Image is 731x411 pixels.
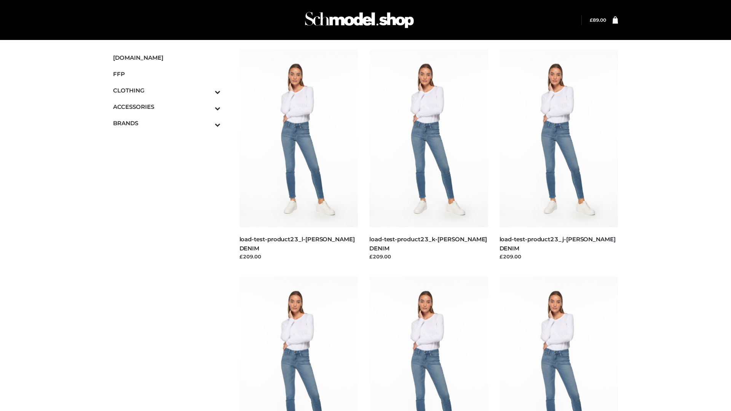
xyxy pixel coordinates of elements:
a: load-test-product23_k-[PERSON_NAME] DENIM [369,236,487,252]
a: load-test-product23_l-[PERSON_NAME] DENIM [239,236,355,252]
button: Toggle Submenu [194,82,220,99]
button: Toggle Submenu [194,115,220,131]
span: FFP [113,70,220,78]
a: CLOTHINGToggle Submenu [113,82,220,99]
div: £209.00 [239,253,358,260]
button: Toggle Submenu [194,99,220,115]
span: £ [590,17,593,23]
span: CLOTHING [113,86,220,95]
a: FFP [113,66,220,82]
div: £209.00 [500,253,618,260]
a: £89.00 [590,17,606,23]
span: ACCESSORIES [113,102,220,111]
a: BRANDSToggle Submenu [113,115,220,131]
a: ACCESSORIESToggle Submenu [113,99,220,115]
span: [DOMAIN_NAME] [113,53,220,62]
div: £209.00 [369,253,488,260]
span: BRANDS [113,119,220,127]
a: [DOMAIN_NAME] [113,49,220,66]
bdi: 89.00 [590,17,606,23]
img: Schmodel Admin 964 [302,5,417,35]
a: load-test-product23_j-[PERSON_NAME] DENIM [500,236,616,252]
